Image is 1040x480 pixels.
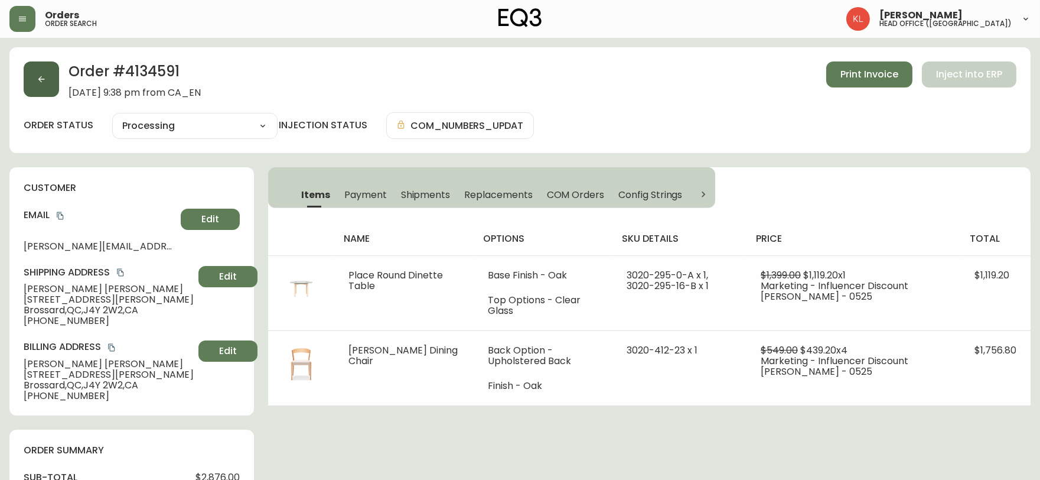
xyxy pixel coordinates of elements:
h4: Shipping Address [24,266,194,279]
span: Replacements [464,189,532,201]
button: Edit [198,266,257,287]
span: $1,119.20 x 1 [803,268,846,282]
span: [PERSON_NAME] Dining Chair [348,343,458,368]
span: [STREET_ADDRESS][PERSON_NAME] [24,294,194,305]
label: order status [24,119,93,132]
span: Brossard , QC , J4Y 2W2 , CA [24,305,194,316]
button: copy [106,342,118,353]
img: 2c0c8aa7421344cf0398c7f872b772b5 [846,7,870,31]
h4: sku details [622,232,737,245]
h4: options [484,232,604,245]
span: Marketing - Influencer Discount [PERSON_NAME] - 0525 [761,354,908,378]
span: COM Orders [547,189,605,201]
span: Brossard , QC , J4Y 2W2 , CA [24,380,194,391]
li: Top Options - Clear Glass [488,295,599,316]
li: Base Finish - Oak [488,270,599,281]
li: Back Option - Upholstered Back [488,345,599,367]
span: Payment [344,189,387,201]
img: logo [498,8,542,27]
span: $1,399.00 [761,268,801,282]
span: [PHONE_NUMBER] [24,391,194,401]
img: 71fee818-9395-46d1-bf53-f68a72f11907.jpg [282,345,320,383]
span: Items [301,189,330,201]
h5: order search [45,20,97,27]
span: Place Round Dinette Table [348,268,443,293]
span: [PERSON_NAME] [PERSON_NAME] [24,359,194,369]
span: $439.20 x 4 [800,343,847,357]
h4: total [970,232,1021,245]
span: Orders [45,11,79,20]
img: 3020-295-RN-400-1-ckgil37ts2nmz0118taaiid5e.jpg [282,270,320,308]
button: Edit [198,340,257,362]
span: 3020-295-0-A x 1, 3020-295-16-B x 1 [627,268,709,293]
h4: customer [24,181,240,194]
button: Print Invoice [826,61,912,87]
span: $549.00 [761,343,798,357]
h4: injection status [279,119,367,132]
span: [PERSON_NAME][EMAIL_ADDRESS][DOMAIN_NAME] [24,241,176,252]
h4: order summary [24,444,240,457]
span: Edit [201,213,219,226]
span: Edit [219,345,237,358]
span: $1,756.80 [974,343,1016,357]
button: copy [54,210,66,222]
span: $1,119.20 [974,268,1009,282]
h4: Billing Address [24,340,194,353]
span: 3020-412-23 x 1 [627,343,697,357]
span: Marketing - Influencer Discount [PERSON_NAME] - 0525 [761,279,908,303]
h4: name [344,232,464,245]
button: Edit [181,209,240,230]
span: Config Strings [618,189,682,201]
span: [STREET_ADDRESS][PERSON_NAME] [24,369,194,380]
span: [PERSON_NAME] [PERSON_NAME] [24,284,194,294]
span: [PERSON_NAME] [879,11,963,20]
button: copy [115,267,126,278]
h5: head office ([GEOGRAPHIC_DATA]) [879,20,1012,27]
span: [DATE] 9:38 pm from CA_EN [69,87,201,98]
span: [PHONE_NUMBER] [24,316,194,326]
li: Finish - Oak [488,381,599,391]
h2: Order # 4134591 [69,61,201,87]
span: Print Invoice [840,68,898,81]
span: Edit [219,270,237,283]
span: Shipments [401,189,451,201]
h4: price [756,232,951,245]
h4: Email [24,209,176,222]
